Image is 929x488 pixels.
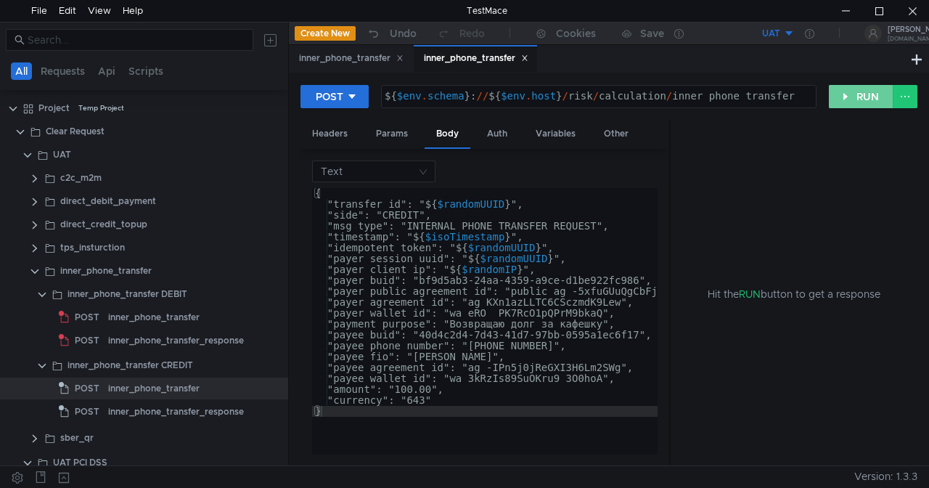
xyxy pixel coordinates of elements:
div: Clear Request [46,121,105,142]
div: Cookies [556,25,596,42]
div: POST [316,89,343,105]
div: direct_credit_topup [60,213,147,235]
div: UAT [53,144,71,166]
div: tps_insturction [60,237,125,259]
span: POST [75,378,99,399]
div: inner_phone_transfer [424,51,528,66]
div: inner_phone_transfer DEBIT [67,283,187,305]
div: Undo [390,25,417,42]
span: POST [75,401,99,423]
div: inner_phone_transfer [60,260,152,282]
span: RUN [739,288,761,301]
div: inner_phone_transfer [108,378,200,399]
button: All [11,62,32,80]
div: Save [640,28,664,38]
span: POST [75,306,99,328]
span: Version: 1.3.3 [854,466,917,487]
div: inner_phone_transfer CREDIT [67,354,193,376]
div: sber_qr [60,427,94,449]
button: Scripts [124,62,168,80]
div: direct_debit_payment [60,190,156,212]
div: inner_phone_transfer_response [108,401,244,423]
button: Undo [356,23,427,44]
div: Project [38,97,70,119]
div: Variables [524,121,587,147]
div: inner_phone_transfer [108,306,200,328]
div: inner_phone_transfer_response [108,330,244,351]
div: UAT PCI DSS [53,452,107,473]
div: inner_phone_transfer [299,51,404,66]
div: Temp Project [78,97,124,119]
button: Requests [36,62,89,80]
div: Redo [459,25,485,42]
span: Hit the button to get a response [708,286,880,302]
button: Api [94,62,120,80]
div: Headers [300,121,359,147]
div: Params [364,121,420,147]
div: Auth [475,121,519,147]
div: Body [425,121,470,149]
button: UAT [694,22,795,45]
div: c2c_m2m [60,167,102,189]
button: Create New [295,26,356,41]
button: POST [300,85,369,108]
button: Redo [427,23,495,44]
div: UAT [762,27,780,41]
span: POST [75,330,99,351]
input: Search... [28,32,245,48]
div: Other [592,121,640,147]
button: RUN [829,85,893,108]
